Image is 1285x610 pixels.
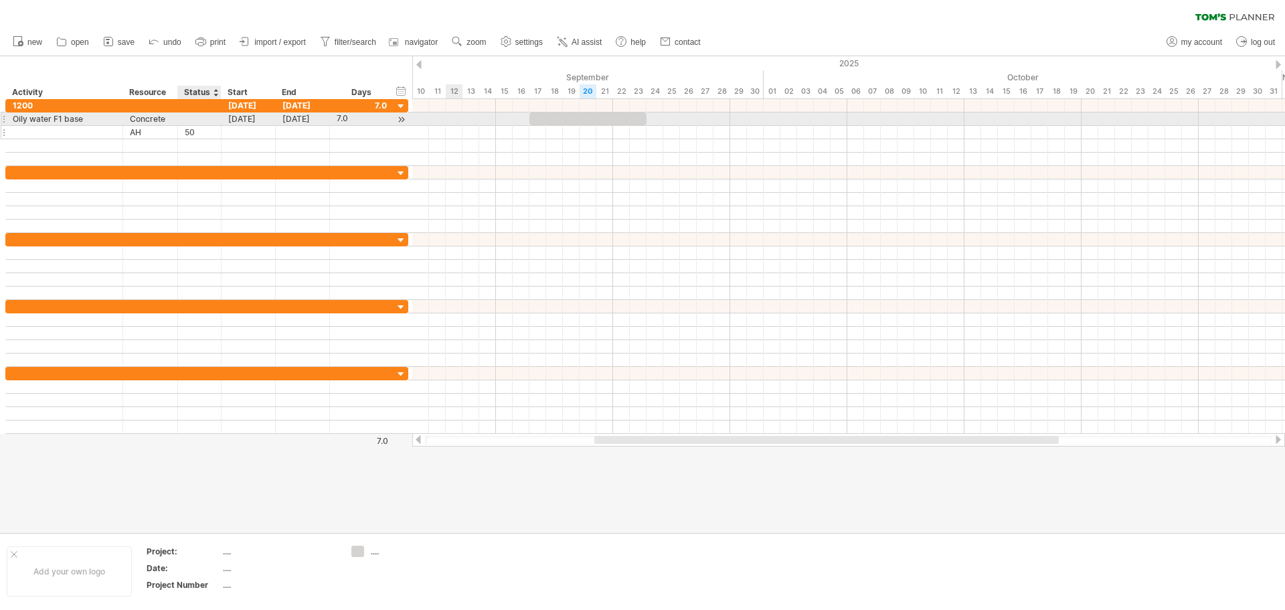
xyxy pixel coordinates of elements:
span: settings [515,37,543,47]
div: October 2025 [764,70,1282,84]
div: End [282,86,322,99]
div: Wednesday, 8 October 2025 [881,84,897,98]
a: help [612,33,650,51]
div: Friday, 12 September 2025 [446,84,462,98]
div: Thursday, 18 September 2025 [546,84,563,98]
span: print [210,37,226,47]
span: help [630,37,646,47]
div: Friday, 24 October 2025 [1148,84,1165,98]
div: Sunday, 14 September 2025 [479,84,496,98]
div: Concrete [130,112,171,125]
div: Thursday, 16 October 2025 [1015,84,1031,98]
div: Friday, 31 October 2025 [1266,84,1282,98]
a: new [9,33,46,51]
div: Resource [129,86,170,99]
div: 7.0 [331,436,388,446]
div: Friday, 10 October 2025 [914,84,931,98]
div: Project: [147,546,220,557]
div: Friday, 26 September 2025 [680,84,697,98]
div: Saturday, 20 September 2025 [580,84,596,98]
div: Sunday, 5 October 2025 [831,84,847,98]
div: Monday, 27 October 2025 [1199,84,1215,98]
div: .... [223,579,335,591]
div: [DATE] [276,112,330,125]
div: Monday, 13 October 2025 [964,84,981,98]
div: Saturday, 27 September 2025 [697,84,713,98]
div: Saturday, 4 October 2025 [814,84,831,98]
span: log out [1251,37,1275,47]
div: September 2025 [262,70,764,84]
span: import / export [254,37,306,47]
div: .... [223,546,335,557]
div: .... [223,562,335,574]
div: Sunday, 12 October 2025 [948,84,964,98]
div: Wednesday, 24 September 2025 [647,84,663,98]
div: Start [228,86,268,99]
div: .... [371,546,444,557]
div: Wednesday, 22 October 2025 [1115,84,1132,98]
div: [DATE] [222,112,276,125]
span: save [118,37,135,47]
a: print [192,33,230,51]
a: navigator [387,33,442,51]
div: Tuesday, 28 October 2025 [1215,84,1232,98]
div: Sunday, 21 September 2025 [596,84,613,98]
div: Thursday, 30 October 2025 [1249,84,1266,98]
div: Tuesday, 14 October 2025 [981,84,998,98]
div: 7.0 [337,112,387,125]
span: new [27,37,42,47]
div: Thursday, 9 October 2025 [897,84,914,98]
div: Saturday, 11 October 2025 [931,84,948,98]
div: Tuesday, 21 October 2025 [1098,84,1115,98]
a: undo [145,33,185,51]
div: Friday, 17 October 2025 [1031,84,1048,98]
a: filter/search [317,33,380,51]
span: my account [1181,37,1222,47]
a: log out [1233,33,1279,51]
div: Saturday, 13 September 2025 [462,84,479,98]
a: import / export [236,33,310,51]
div: Monday, 6 October 2025 [847,84,864,98]
div: 1200 [13,99,116,112]
div: Tuesday, 23 September 2025 [630,84,647,98]
div: Monday, 15 September 2025 [496,84,513,98]
span: open [71,37,89,47]
div: Sunday, 26 October 2025 [1182,84,1199,98]
div: [DATE] [276,99,330,112]
div: Status [184,86,213,99]
a: settings [497,33,547,51]
div: Sunday, 19 October 2025 [1065,84,1082,98]
div: Add your own logo [7,546,132,597]
div: Monday, 22 September 2025 [613,84,630,98]
div: Tuesday, 16 September 2025 [513,84,529,98]
div: AH [130,126,171,139]
a: my account [1163,33,1226,51]
div: Activity [12,86,115,99]
div: Wednesday, 17 September 2025 [529,84,546,98]
div: Friday, 19 September 2025 [563,84,580,98]
span: undo [163,37,181,47]
div: Thursday, 2 October 2025 [780,84,797,98]
div: Saturday, 25 October 2025 [1165,84,1182,98]
div: Monday, 29 September 2025 [730,84,747,98]
div: Saturday, 18 October 2025 [1048,84,1065,98]
span: AI assist [572,37,602,47]
div: Thursday, 23 October 2025 [1132,84,1148,98]
div: Days [329,86,393,99]
div: Project Number [147,579,220,591]
div: Wednesday, 1 October 2025 [764,84,780,98]
span: contact [675,37,701,47]
div: [DATE] [222,99,276,112]
div: Friday, 3 October 2025 [797,84,814,98]
div: Sunday, 28 September 2025 [713,84,730,98]
div: Monday, 20 October 2025 [1082,84,1098,98]
div: Tuesday, 30 September 2025 [747,84,764,98]
div: Thursday, 11 September 2025 [429,84,446,98]
div: Wednesday, 10 September 2025 [412,84,429,98]
div: Tuesday, 7 October 2025 [864,84,881,98]
div: scroll to activity [395,112,408,127]
a: AI assist [553,33,606,51]
a: save [100,33,139,51]
span: filter/search [335,37,376,47]
a: open [53,33,93,51]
